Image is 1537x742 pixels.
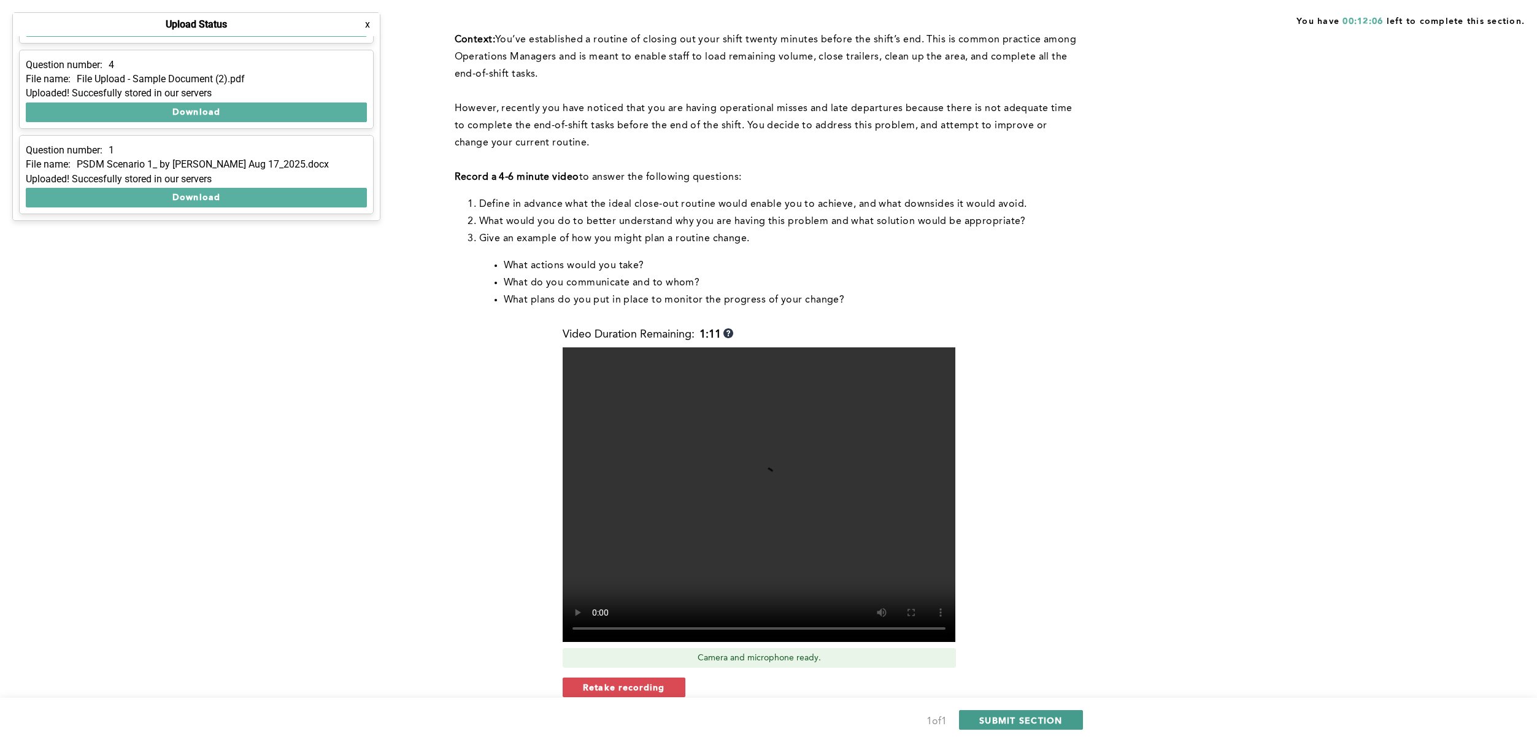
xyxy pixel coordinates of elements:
div: 1 of 1 [926,713,947,730]
p: File Upload - Sample Document (2).pdf [77,74,245,85]
p: File name: [26,74,71,85]
span: 00:12:06 [1342,17,1383,26]
div: Uploaded! Succesfully stored in our servers [26,174,367,185]
span: Retake recording [583,681,665,693]
strong: Context: [455,35,496,45]
p: However, recently you have noticed that you are having operational misses and late departures bec... [455,100,1078,152]
li: What would you do to better understand why you are having this problem and what solution would be... [479,213,1078,230]
li: What do you communicate and to whom? [504,274,1078,292]
p: File name: [26,159,71,170]
p: 4 [109,60,114,71]
span: SUBMIT SECTION [979,714,1063,726]
div: Uploaded! Succesfully stored in our servers [26,88,367,99]
button: Download [26,102,367,122]
button: Download [26,188,367,207]
p: You’ve established a routine of closing out your shift twenty minutes before the shift’s end. Thi... [455,31,1078,83]
button: Retake recording [563,678,685,697]
div: Camera and microphone ready. [563,648,956,668]
div: Video Duration Remaining: [563,328,733,341]
li: What actions would you take? [504,257,1078,274]
li: Define in advance what the ideal close-out routine would enable you to achieve, and what downside... [479,196,1078,213]
button: SUBMIT SECTION [959,710,1083,730]
h4: Upload Status [166,19,227,30]
span: to answer the following questions: [579,172,742,182]
span: You have left to complete this section. [1296,12,1525,28]
p: PSDM Scenario 1_ by [PERSON_NAME] Aug 17_2025.docx [77,159,329,170]
li: What plans do you put in place to monitor the progress of your change? [504,292,1078,309]
p: Question number: [26,60,102,71]
p: 1 [109,145,114,156]
li: Give an example of how you might plan a routine change. [479,230,1078,247]
p: Question number: [26,145,102,156]
strong: Record a 4-6 minute video [455,172,579,182]
b: 1:11 [699,328,721,341]
button: x [361,18,374,31]
button: Show Uploads [12,12,120,32]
